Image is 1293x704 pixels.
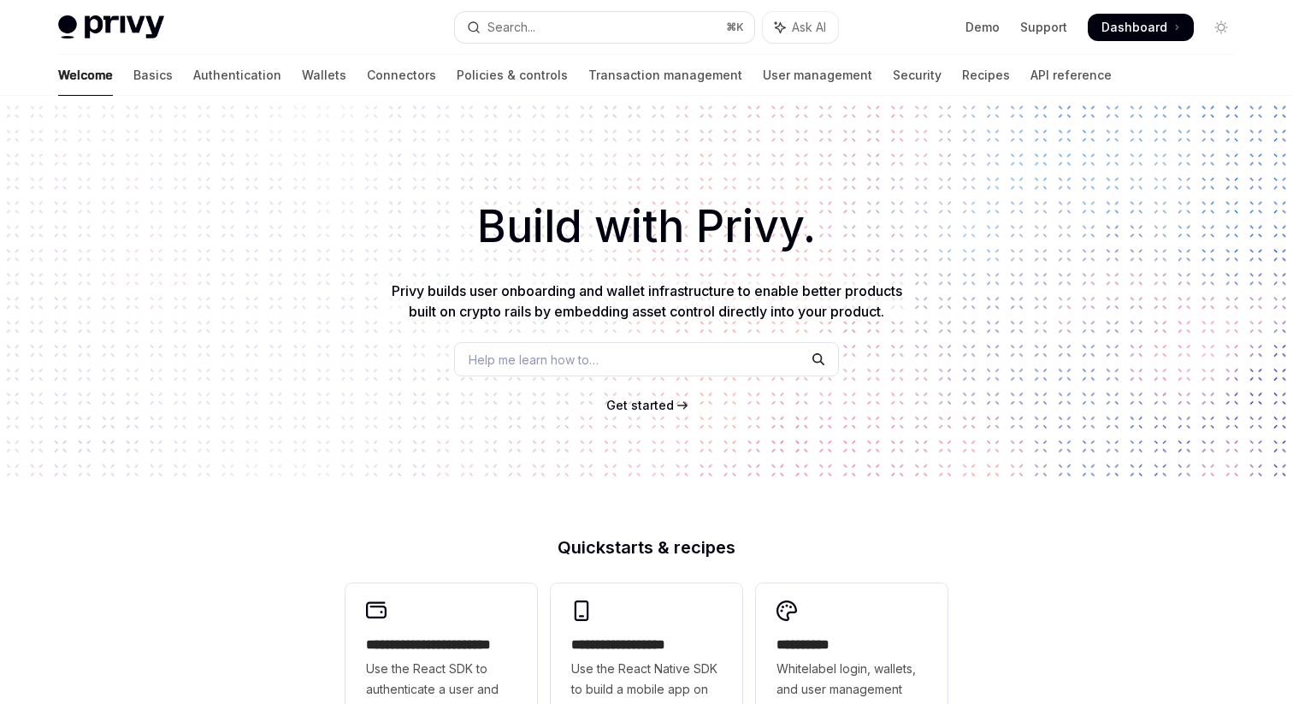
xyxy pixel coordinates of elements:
[1020,19,1067,36] a: Support
[457,55,568,96] a: Policies & controls
[1088,14,1194,41] a: Dashboard
[345,539,948,556] h2: Quickstarts & recipes
[1101,19,1167,36] span: Dashboard
[58,55,113,96] a: Welcome
[1030,55,1112,96] a: API reference
[962,55,1010,96] a: Recipes
[606,398,674,412] span: Get started
[469,351,599,369] span: Help me learn how to…
[367,55,436,96] a: Connectors
[893,55,942,96] a: Security
[792,19,826,36] span: Ask AI
[487,17,535,38] div: Search...
[763,12,838,43] button: Toggle assistant panel
[193,55,281,96] a: Authentication
[392,282,902,320] span: Privy builds user onboarding and wallet infrastructure to enable better products built on crypto ...
[58,15,164,39] img: light logo
[588,55,742,96] a: Transaction management
[606,397,674,414] a: Get started
[302,55,346,96] a: Wallets
[965,19,1000,36] a: Demo
[1207,14,1235,41] button: Toggle dark mode
[27,193,1266,260] h1: Build with Privy.
[726,21,744,34] span: ⌘ K
[763,55,872,96] a: User management
[455,12,754,43] button: Open search
[133,55,173,96] a: Basics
